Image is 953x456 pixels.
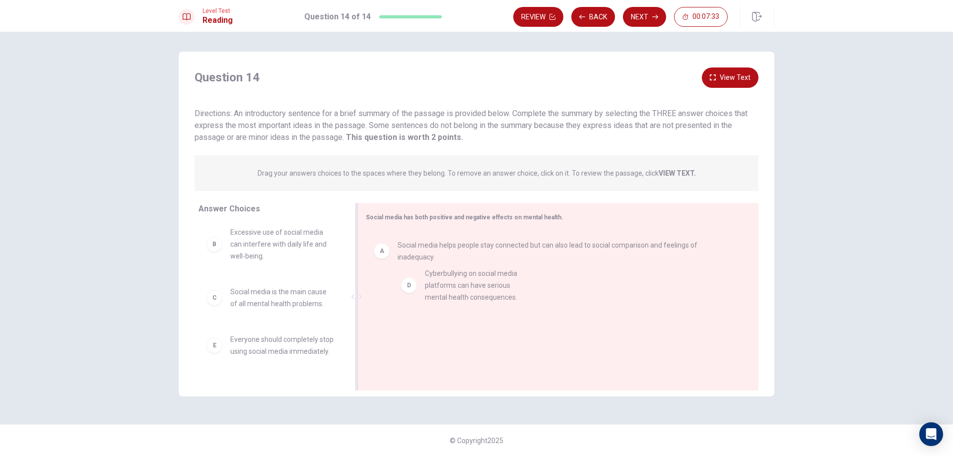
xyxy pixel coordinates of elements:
button: Next [623,7,666,27]
span: © Copyright 2025 [450,437,503,445]
strong: This question is worth 2 points. [344,132,463,142]
h1: Reading [203,14,233,26]
span: 00:07:33 [692,13,719,21]
button: 00:07:33 [674,7,728,27]
div: Open Intercom Messenger [919,422,943,446]
button: View Text [702,67,758,88]
strong: VIEW TEXT. [659,169,696,177]
span: Directions: An introductory sentence for a brief summary of the passage is provided below. Comple... [195,109,748,142]
h1: Question 14 of 14 [304,11,371,23]
p: Drag your answers choices to the spaces where they belong. To remove an answer choice, click on i... [258,169,696,177]
button: Back [571,7,615,27]
span: Social media has both positive and negative effects on mental health. [366,214,563,221]
button: Review [513,7,563,27]
h4: Question 14 [195,69,260,85]
span: Level Test [203,7,233,14]
span: Answer Choices [199,204,260,213]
